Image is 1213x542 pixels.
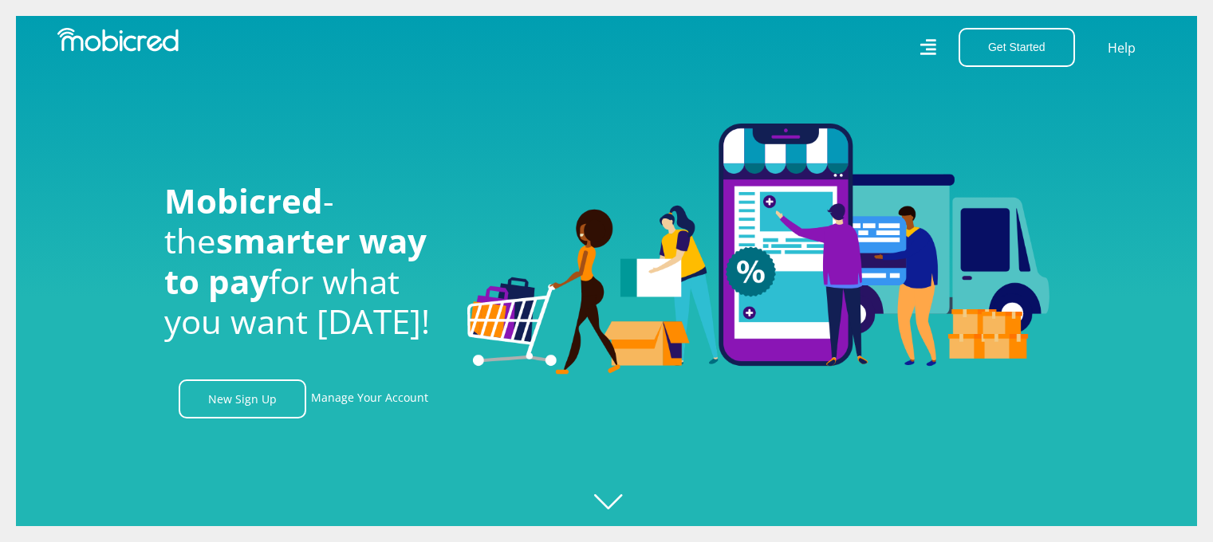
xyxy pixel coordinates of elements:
img: Mobicred [57,28,179,52]
a: Manage Your Account [311,379,428,418]
img: Welcome to Mobicred [467,124,1050,375]
a: New Sign Up [179,379,306,418]
button: Get Started [959,28,1075,67]
span: Mobicred [164,178,323,223]
h1: - the for what you want [DATE]! [164,181,443,342]
a: Help [1107,37,1136,58]
span: smarter way to pay [164,218,427,303]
